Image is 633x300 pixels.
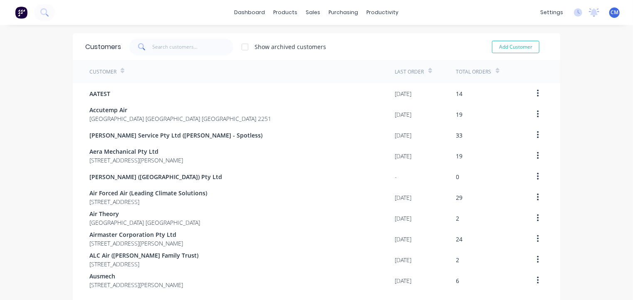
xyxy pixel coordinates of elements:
div: 6 [456,276,460,285]
div: 19 [456,110,463,119]
div: 14 [456,89,463,98]
span: [STREET_ADDRESS] [89,260,198,268]
div: 19 [456,152,463,160]
div: productivity [363,6,403,19]
div: sales [302,6,325,19]
div: 2 [456,256,460,264]
span: AATEST [89,89,110,98]
div: [DATE] [395,276,412,285]
input: Search customers... [153,39,234,55]
div: Customers [85,42,121,52]
span: Air Theory [89,209,200,218]
div: [DATE] [395,235,412,243]
div: settings [536,6,567,19]
span: Air Forced Air (Leading Climate Solutions) [89,189,207,197]
div: 33 [456,131,463,140]
div: Last Order [395,68,424,76]
span: Aera Mechanical Pty Ltd [89,147,183,156]
span: Accutemp Air [89,106,271,114]
div: [DATE] [395,131,412,140]
span: [STREET_ADDRESS][PERSON_NAME] [89,156,183,165]
span: Ausmech [89,272,183,280]
span: CM [611,9,618,16]
div: 2 [456,214,460,223]
span: [PERSON_NAME] ([GEOGRAPHIC_DATA]) Pty Ltd [89,172,222,181]
span: [STREET_ADDRESS][PERSON_NAME] [89,239,183,248]
div: [DATE] [395,110,412,119]
div: - [395,172,397,181]
div: [DATE] [395,256,412,264]
div: 0 [456,172,460,181]
span: [GEOGRAPHIC_DATA] [GEOGRAPHIC_DATA] [89,218,200,227]
div: purchasing [325,6,363,19]
div: [DATE] [395,193,412,202]
div: 29 [456,193,463,202]
div: products [270,6,302,19]
img: Factory [15,6,27,19]
span: [GEOGRAPHIC_DATA] [GEOGRAPHIC_DATA] [GEOGRAPHIC_DATA] 2251 [89,114,271,123]
div: Customer [89,68,116,76]
span: [STREET_ADDRESS] [89,197,207,206]
div: [DATE] [395,214,412,223]
span: [PERSON_NAME] Service Pty Ltd ([PERSON_NAME] - Spotless) [89,131,262,140]
div: [DATE] [395,89,412,98]
span: [STREET_ADDRESS][PERSON_NAME] [89,280,183,289]
div: [DATE] [395,152,412,160]
div: Total Orders [456,68,492,76]
div: Show archived customers [255,42,326,51]
a: dashboard [230,6,270,19]
span: ALC Air ([PERSON_NAME] Family Trust) [89,251,198,260]
div: 24 [456,235,463,243]
button: Add Customer [492,41,539,53]
span: Airmaster Corporation Pty Ltd [89,230,183,239]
